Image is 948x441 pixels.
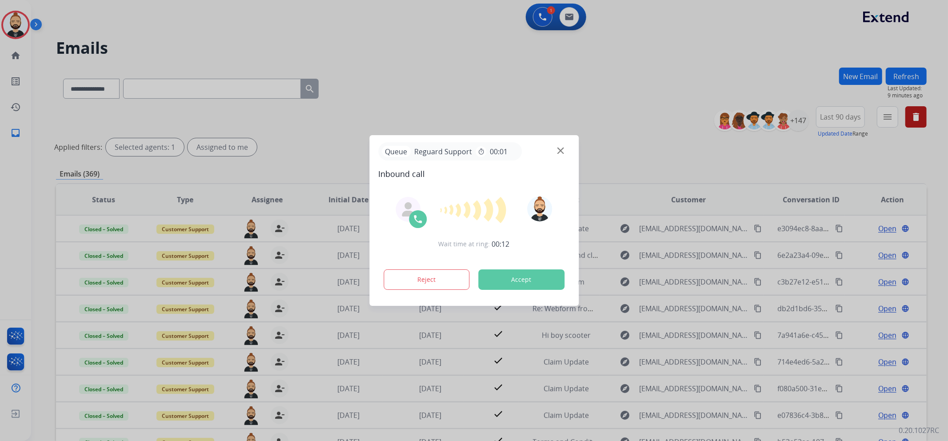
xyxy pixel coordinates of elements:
[528,196,552,221] img: avatar
[478,269,564,290] button: Accept
[899,425,939,436] p: 0.20.1027RC
[384,269,470,290] button: Reject
[439,240,490,249] span: Wait time at ring:
[378,168,570,180] span: Inbound call
[490,146,508,157] span: 00:01
[492,239,510,249] span: 00:12
[411,146,476,157] span: Reguard Support
[412,214,423,225] img: call-icon
[401,202,415,216] img: agent-avatar
[477,148,484,155] mat-icon: timer
[382,146,411,157] p: Queue
[557,148,564,154] img: close-button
